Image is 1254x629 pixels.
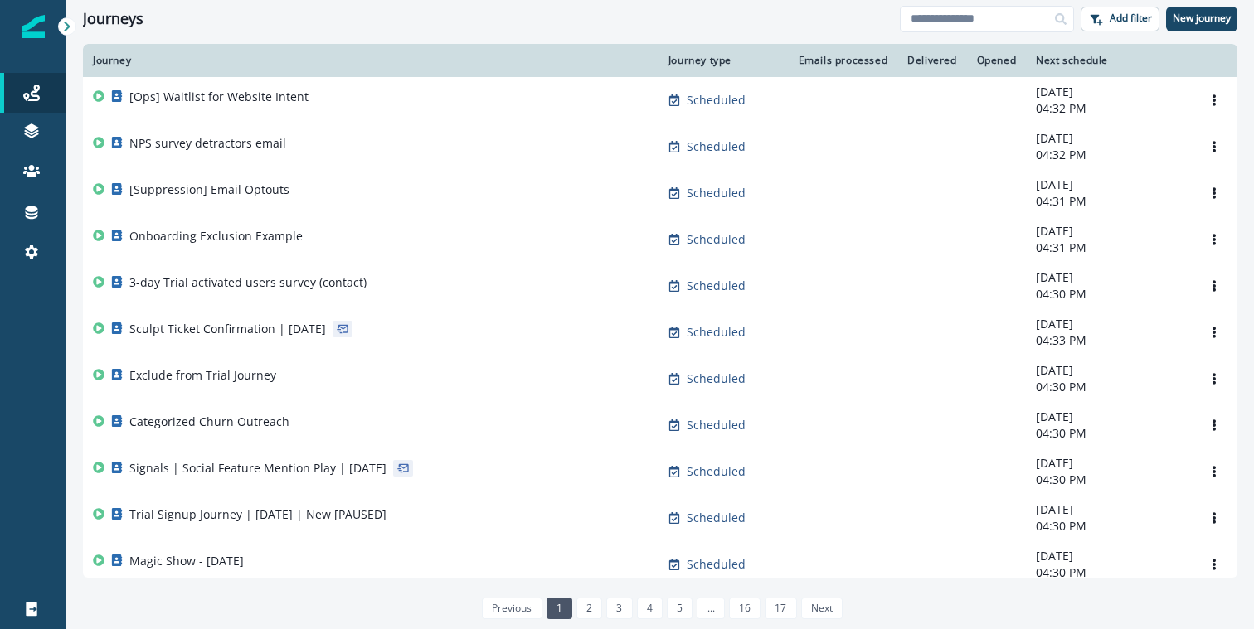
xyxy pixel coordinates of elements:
[129,553,244,569] p: Magic Show - [DATE]
[765,598,796,619] a: Page 17
[687,370,746,387] p: Scheduled
[687,463,746,480] p: Scheduled
[667,598,693,619] a: Page 5
[1036,147,1181,163] p: 04:32 PM
[83,541,1237,588] a: Magic Show - [DATE]Scheduled-[DATE]04:30 PMOptions
[1036,332,1181,349] p: 04:33 PM
[22,15,45,38] img: Inflection
[687,185,746,201] p: Scheduled
[1036,362,1181,379] p: [DATE]
[83,309,1237,356] a: Sculpt Ticket Confirmation | [DATE]Scheduled-[DATE]04:33 PMOptions
[1036,316,1181,332] p: [DATE]
[1036,193,1181,210] p: 04:31 PM
[83,170,1237,216] a: [Suppression] Email OptoutsScheduled-[DATE]04:31 PMOptions
[1201,366,1227,391] button: Options
[129,414,289,430] p: Categorized Churn Outreach
[83,356,1237,402] a: Exclude from Trial JourneyScheduled-[DATE]04:30 PMOptions
[576,598,602,619] a: Page 2
[1081,7,1159,31] button: Add filter
[1036,425,1181,442] p: 04:30 PM
[1201,181,1227,206] button: Options
[1036,379,1181,395] p: 04:30 PM
[907,54,956,67] div: Delivered
[83,448,1237,495] a: Signals | Social Feature Mention Play | [DATE]Scheduled-[DATE]04:30 PMOptions
[1201,459,1227,484] button: Options
[129,89,309,105] p: [Ops] Waitlist for Website Intent
[1036,100,1181,117] p: 04:32 PM
[1110,12,1152,24] p: Add filter
[129,181,289,198] p: [Suppression] Email Optouts
[129,274,367,291] p: 3-day Trial activated users survey (contact)
[729,598,761,619] a: Page 16
[1036,269,1181,286] p: [DATE]
[801,598,843,619] a: Next page
[1201,134,1227,159] button: Options
[1036,223,1181,240] p: [DATE]
[792,54,887,67] div: Emails processed
[606,598,632,619] a: Page 3
[478,598,843,619] ul: Pagination
[1173,12,1231,24] p: New journey
[1201,273,1227,298] button: Options
[1036,472,1181,488] p: 04:30 PM
[1036,177,1181,193] p: [DATE]
[687,510,746,526] p: Scheduled
[687,417,746,433] p: Scheduled
[977,54,1017,67] div: Opened
[83,263,1237,309] a: 3-day Trial activated users survey (contact)Scheduled-[DATE]04:30 PMOptions
[129,321,326,337] p: Sculpt Ticket Confirmation | [DATE]
[129,367,276,384] p: Exclude from Trial Journey
[687,556,746,573] p: Scheduled
[1036,455,1181,472] p: [DATE]
[687,231,746,248] p: Scheduled
[1201,506,1227,530] button: Options
[668,54,772,67] div: Journey type
[687,324,746,341] p: Scheduled
[83,77,1237,123] a: [Ops] Waitlist for Website IntentScheduled-[DATE]04:32 PMOptions
[1201,552,1227,577] button: Options
[83,216,1237,263] a: Onboarding Exclusion ExampleScheduled-[DATE]04:31 PMOptions
[1036,84,1181,100] p: [DATE]
[1166,7,1237,31] button: New journey
[129,135,286,152] p: NPS survey detractors email
[637,598,663,619] a: Page 4
[1036,54,1181,67] div: Next schedule
[129,228,303,244] p: Onboarding Exclusion Example
[1201,320,1227,345] button: Options
[1201,88,1227,113] button: Options
[1036,564,1181,581] p: 04:30 PM
[83,10,143,28] h1: Journeys
[547,598,572,619] a: Page 1 is your current page
[1036,518,1181,535] p: 04:30 PM
[83,495,1237,541] a: Trial Signup Journey | [DATE] | New [PAUSED]Scheduled-[DATE]04:30 PMOptions
[1036,501,1181,518] p: [DATE]
[1036,409,1181,425] p: [DATE]
[1201,227,1227,252] button: Options
[1036,130,1181,147] p: [DATE]
[83,402,1237,448] a: Categorized Churn OutreachScheduled-[DATE]04:30 PMOptions
[129,460,386,477] p: Signals | Social Feature Mention Play | [DATE]
[697,598,724,619] a: Jump forward
[93,54,649,67] div: Journey
[1036,548,1181,564] p: [DATE]
[1036,240,1181,256] p: 04:31 PM
[1201,413,1227,438] button: Options
[1036,286,1181,302] p: 04:30 PM
[687,92,746,109] p: Scheduled
[687,138,746,155] p: Scheduled
[83,123,1237,170] a: NPS survey detractors emailScheduled-[DATE]04:32 PMOptions
[687,278,746,294] p: Scheduled
[129,506,386,523] p: Trial Signup Journey | [DATE] | New [PAUSED]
